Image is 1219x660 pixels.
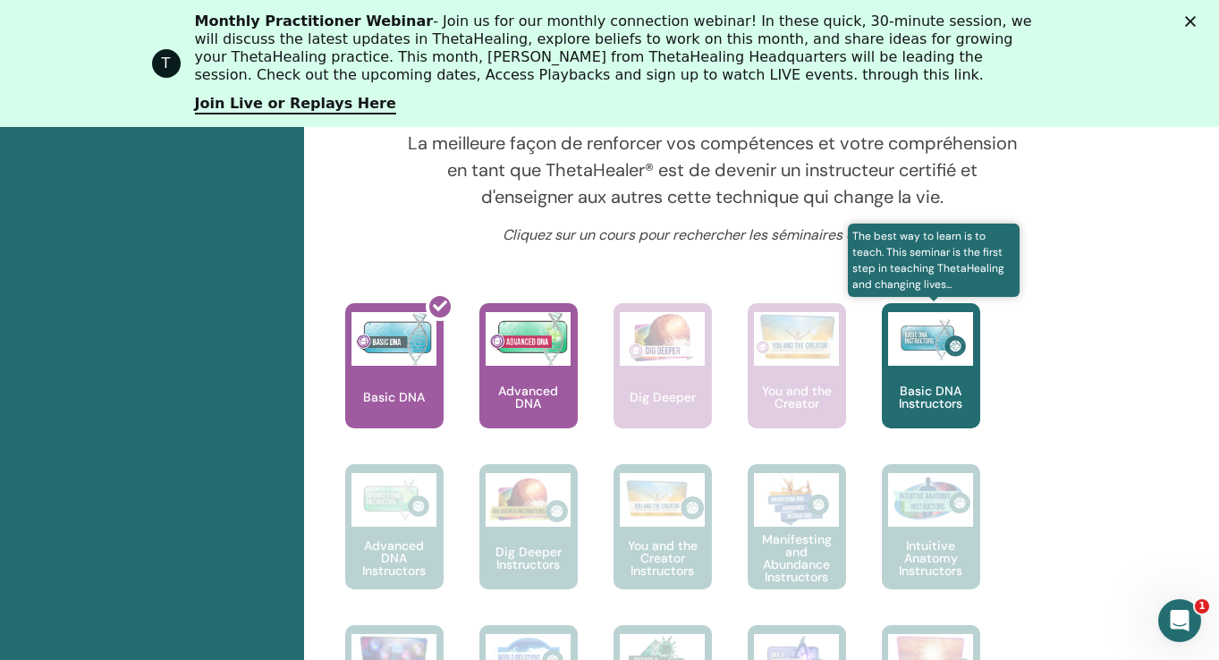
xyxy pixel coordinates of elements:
img: Advanced DNA [486,312,571,366]
p: La meilleure façon de renforcer vos compétences et votre compréhension en tant que ThetaHealer® e... [401,130,1024,210]
img: You and the Creator Instructors [620,473,705,527]
span: The best way to learn is to teach. This seminar is the first step in teaching ThetaHealing and ch... [848,224,1020,297]
div: Profile image for ThetaHealing [152,49,181,78]
a: Basic DNA Basic DNA [345,303,444,464]
a: Join Live or Replays Here [195,95,396,114]
div: Fermer [1185,16,1203,27]
a: You and the Creator Instructors You and the Creator Instructors [614,464,712,625]
a: Intuitive Anatomy Instructors Intuitive Anatomy Instructors [882,464,980,625]
p: You and the Creator Instructors [614,539,712,577]
p: Advanced DNA [479,385,578,410]
img: Manifesting and Abundance Instructors [754,473,839,527]
p: Advanced DNA Instructors [345,539,444,577]
p: Manifesting and Abundance Instructors [748,533,846,583]
p: Cliquez sur un cours pour rechercher les séminaires disponibles [401,224,1024,246]
img: Basic DNA Instructors [888,312,973,366]
img: Basic DNA [351,312,436,366]
a: The best way to learn is to teach. This seminar is the first step in teaching ThetaHealing and ch... [882,303,980,464]
img: Dig Deeper Instructors [486,473,571,527]
a: You and the Creator You and the Creator [748,303,846,464]
img: You and the Creator [754,312,839,361]
img: Advanced DNA Instructors [351,473,436,527]
b: Monthly Practitioner Webinar [195,13,434,30]
img: Dig Deeper [620,312,705,366]
a: Dig Deeper Instructors Dig Deeper Instructors [479,464,578,625]
a: Manifesting and Abundance Instructors Manifesting and Abundance Instructors [748,464,846,625]
span: 1 [1195,599,1209,613]
a: Advanced DNA Instructors Advanced DNA Instructors [345,464,444,625]
div: - Join us for our monthly connection webinar! In these quick, 30-minute session, we will discuss ... [195,13,1039,84]
p: You and the Creator [748,385,846,410]
a: Dig Deeper Dig Deeper [614,303,712,464]
img: Intuitive Anatomy Instructors [888,473,973,527]
p: Basic DNA Instructors [882,385,980,410]
iframe: Intercom live chat [1158,599,1201,642]
p: Intuitive Anatomy Instructors [882,539,980,577]
p: Dig Deeper [622,391,703,403]
a: Advanced DNA Advanced DNA [479,303,578,464]
p: Dig Deeper Instructors [479,546,578,571]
